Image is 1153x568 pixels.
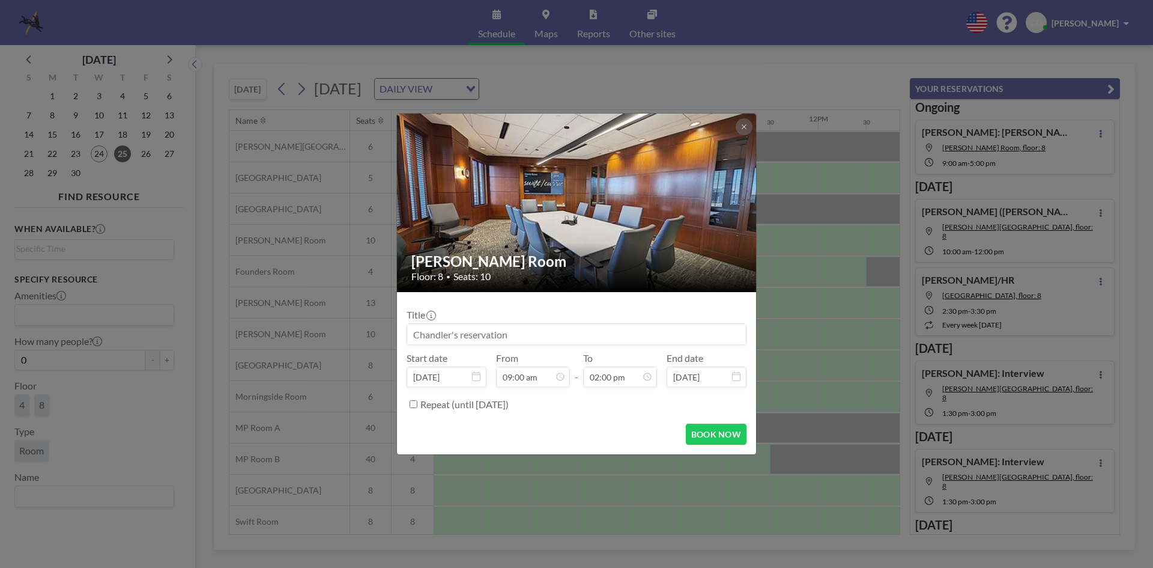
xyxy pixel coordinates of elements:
button: BOOK NOW [686,424,746,445]
label: From [496,352,518,364]
span: Floor: 8 [411,270,443,282]
span: • [446,272,450,281]
label: To [583,352,593,364]
span: Seats: 10 [453,270,491,282]
img: 537.jpg [397,67,757,338]
input: Chandler's reservation [407,324,746,344]
label: Start date [407,352,447,364]
label: Title [407,309,435,321]
label: End date [667,352,703,364]
h2: [PERSON_NAME] Room [411,252,743,270]
label: Repeat (until [DATE]) [420,399,509,411]
span: - [575,356,578,383]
